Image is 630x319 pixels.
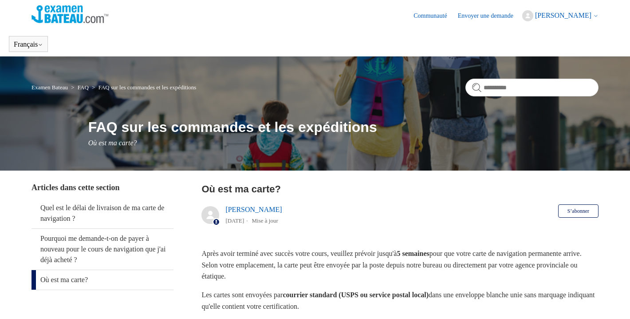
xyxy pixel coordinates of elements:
strong: courrier standard (USPS ou service postal local) [283,291,429,299]
a: Examen Bateau [31,84,68,91]
a: Pourquoi me demande-t-on de payer à nouveau pour le cours de navigation que j'ai déjà acheté ? [31,229,173,270]
li: FAQ sur les commandes et les expéditions [90,84,196,91]
a: FAQ sur les commandes et les expéditions [98,84,197,91]
span: [PERSON_NAME] [535,12,591,19]
h2: Où est ma carte? [201,182,598,196]
time: 08/05/2025 11:57 [225,217,244,224]
strong: 5 semaines [397,250,429,257]
button: Français [14,40,43,48]
button: [PERSON_NAME] [522,10,598,21]
a: Quel est le délai de livraison de ma carte de navigation ? [31,198,173,228]
img: Page d’accueil du Centre d’aide Examen Bateau [31,5,108,23]
a: Où est ma carte? [31,270,173,290]
input: Rechercher [465,79,598,96]
h1: FAQ sur les commandes et les expéditions [88,116,598,138]
a: Communauté [413,11,456,20]
p: Après avoir terminé avec succès votre cours, veuillez prévoir jusqu'à pour que votre carte de nav... [201,248,598,282]
li: Mise à jour [252,217,278,224]
a: FAQ [78,84,89,91]
li: FAQ [69,84,90,91]
li: Examen Bateau [31,84,69,91]
a: Envoyer une demande [458,11,522,20]
button: S’abonner à Article [558,204,598,218]
a: [PERSON_NAME] [225,206,282,213]
span: Où est ma carte? [88,139,137,147]
span: Articles dans cette section [31,183,119,192]
p: Les cartes sont envoyées par dans une enveloppe blanche unie sans marquage indiquant qu'elle cont... [201,289,598,312]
